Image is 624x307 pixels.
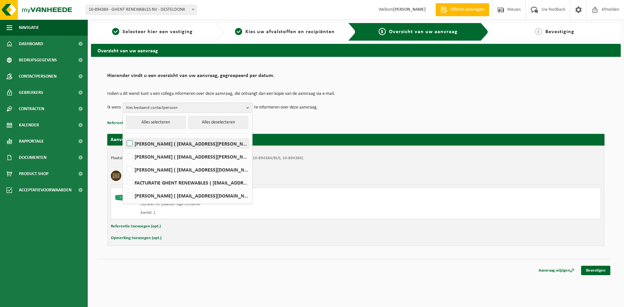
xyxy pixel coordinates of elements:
span: Kies bestaand contactpersoon [126,103,244,113]
span: 4 [535,28,542,35]
a: Offerte aanvragen [435,3,489,16]
span: Kies uw afvalstoffen en recipiënten [245,29,335,34]
span: Documenten [19,149,46,166]
h2: Hieronder vindt u een overzicht van uw aanvraag, gegroepeerd per datum. [107,73,604,82]
button: Kies bestaand contactpersoon [123,103,253,112]
span: Contactpersonen [19,68,57,84]
span: Acceptatievoorwaarden [19,182,71,198]
strong: Aanvraag voor [DATE] [110,137,159,142]
label: [PERSON_NAME] ( [EMAIL_ADDRESS][DOMAIN_NAME] ) [125,191,249,200]
span: 2 [235,28,242,35]
label: FACTURATIE GHENT RENEWABLES ( [EMAIL_ADDRESS][DOMAIN_NAME] ) [125,178,249,187]
button: Alles deselecteren [188,116,248,129]
label: [PERSON_NAME] ( [EMAIL_ADDRESS][PERSON_NAME][DOMAIN_NAME] ) [125,139,249,148]
img: HK-XC-20-GN-00.png [114,191,134,201]
a: 2Kies uw afvalstoffen en recipiënten [227,28,343,36]
span: Dashboard [19,36,43,52]
button: Referentie toevoegen (opt.) [111,222,161,231]
span: Contracten [19,101,44,117]
a: 1Selecteer hier een vestiging [94,28,211,36]
span: 3 [379,28,386,35]
div: Ophalen en plaatsen lege container [140,202,382,207]
a: Bevestigen [581,266,610,275]
span: Bedrijfsgegevens [19,52,57,68]
span: Bevestiging [545,29,574,34]
span: Rapportage [19,133,44,149]
span: 10-894384 - GHENT RENEWABLES NV - DESTELDONK [86,5,196,14]
button: Opmerking toevoegen (opt.) [111,234,162,242]
span: Product Shop [19,166,48,182]
p: te informeren over deze aanvraag. [254,103,318,112]
span: Navigatie [19,19,39,36]
button: Alles selecteren [126,116,186,129]
span: 10-894384 - GHENT RENEWABLES NV - DESTELDONK [86,5,197,15]
strong: [PERSON_NAME] [393,7,426,12]
span: Overzicht van uw aanvraag [389,29,458,34]
label: [PERSON_NAME] ( [EMAIL_ADDRESS][DOMAIN_NAME] ) [125,165,249,174]
span: 1 [112,28,119,35]
strong: Plaatsingsadres: [111,156,139,160]
div: Aantal: 1 [140,210,382,215]
span: Gebruikers [19,84,43,101]
span: Kalender [19,117,39,133]
p: Ik wens [107,103,121,112]
span: Offerte aanvragen [449,6,486,13]
a: Aanvraag wijzigen [534,266,579,275]
span: Selecteer hier een vestiging [123,29,193,34]
button: Referentie toevoegen (opt.) [107,119,157,127]
label: [PERSON_NAME] ( [EMAIL_ADDRESS][PERSON_NAME][DOMAIN_NAME] ) [125,152,249,161]
h2: Overzicht van uw aanvraag [91,44,621,57]
p: Indien u dit wenst kunt u een collega informeren over deze aanvraag, die ontvangt dan een kopie v... [107,92,604,96]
